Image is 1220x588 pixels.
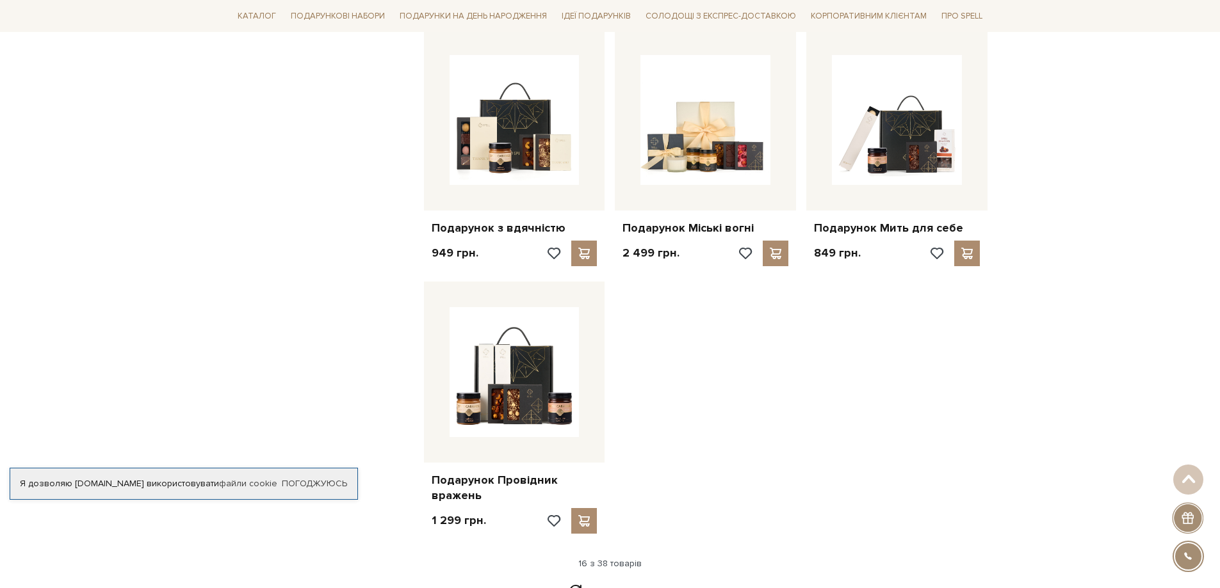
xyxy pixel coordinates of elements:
[640,5,801,27] a: Солодощі з експрес-доставкою
[814,246,861,260] p: 849 грн.
[232,6,281,26] a: Каталог
[622,221,788,235] a: Подарунок Міські вогні
[806,6,932,26] a: Корпоративним клієнтам
[432,221,598,235] a: Подарунок з вдячністю
[936,6,988,26] a: Про Spell
[432,513,486,528] p: 1 299 грн.
[557,6,636,26] a: Ідеї подарунків
[227,558,993,569] div: 16 з 38 товарів
[432,473,598,503] a: Подарунок Провідник вражень
[394,6,552,26] a: Подарунки на День народження
[432,246,478,260] p: 949 грн.
[622,246,679,260] p: 2 499 грн.
[219,478,277,489] a: файли cookie
[814,221,980,235] a: Подарунок Мить для себе
[286,6,390,26] a: Подарункові набори
[282,478,347,489] a: Погоджуюсь
[10,478,357,489] div: Я дозволяю [DOMAIN_NAME] використовувати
